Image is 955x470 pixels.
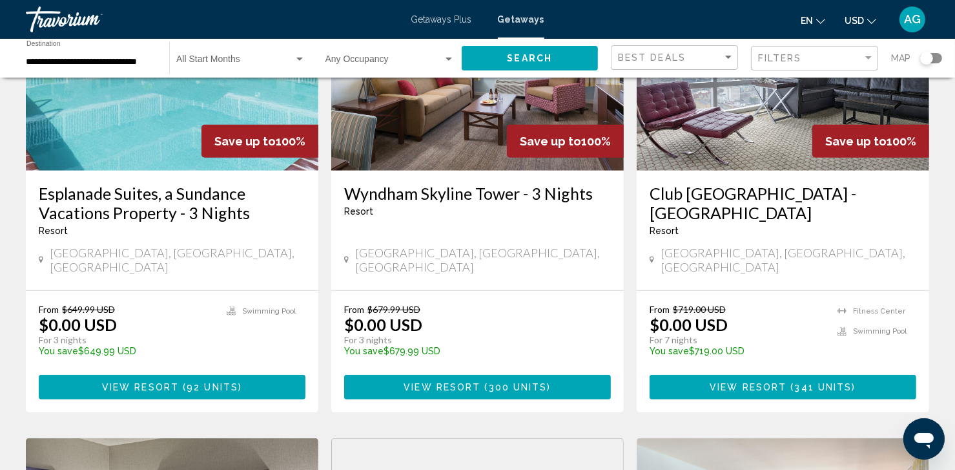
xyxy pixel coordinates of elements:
[853,327,907,336] span: Swimming Pool
[39,375,305,399] button: View Resort(92 units)
[673,304,726,315] span: $719.00 USD
[179,383,242,393] span: ( )
[367,304,420,315] span: $679.99 USD
[650,346,689,356] span: You save
[26,6,398,32] a: Travorium
[650,334,825,346] p: For 7 nights
[411,14,472,25] a: Getaways Plus
[344,346,598,356] p: $679.99 USD
[650,375,916,399] button: View Resort(341 units)
[650,184,916,222] a: Club [GEOGRAPHIC_DATA] - [GEOGRAPHIC_DATA]
[489,383,548,393] span: 300 units
[801,11,825,30] button: Change language
[786,383,856,393] span: ( )
[812,125,929,158] div: 100%
[39,184,305,222] a: Esplanade Suites, a Sundance Vacations Property - 3 Nights
[62,304,115,315] span: $649.99 USD
[39,346,78,356] span: You save
[498,14,544,25] a: Getaways
[344,206,373,217] span: Resort
[891,49,910,67] span: Map
[355,246,611,274] span: [GEOGRAPHIC_DATA], [GEOGRAPHIC_DATA], [GEOGRAPHIC_DATA]
[795,383,852,393] span: 341 units
[661,246,916,274] span: [GEOGRAPHIC_DATA], [GEOGRAPHIC_DATA], [GEOGRAPHIC_DATA]
[344,375,611,399] button: View Resort(300 units)
[462,46,599,70] button: Search
[344,346,384,356] span: You save
[39,334,214,346] p: For 3 nights
[344,184,611,203] a: Wyndham Skyline Tower - 3 Nights
[845,11,876,30] button: Change currency
[650,346,825,356] p: $719.00 USD
[344,304,364,315] span: From
[845,16,864,26] span: USD
[50,246,305,274] span: [GEOGRAPHIC_DATA], [GEOGRAPHIC_DATA], [GEOGRAPHIC_DATA]
[344,315,422,334] p: $0.00 USD
[39,304,59,315] span: From
[344,334,598,346] p: For 3 nights
[39,315,117,334] p: $0.00 USD
[710,383,786,393] span: View Resort
[758,53,802,63] span: Filters
[520,134,581,148] span: Save up to
[242,307,296,315] span: Swimming Pool
[751,45,878,72] button: Filter
[39,346,214,356] p: $649.99 USD
[404,383,480,393] span: View Resort
[214,134,276,148] span: Save up to
[896,6,929,33] button: User Menu
[187,383,238,393] span: 92 units
[801,16,813,26] span: en
[903,418,945,460] iframe: Button to launch messaging window
[650,304,670,315] span: From
[904,13,921,26] span: AG
[480,383,551,393] span: ( )
[618,52,734,63] mat-select: Sort by
[853,307,905,315] span: Fitness Center
[507,125,624,158] div: 100%
[201,125,318,158] div: 100%
[102,383,179,393] span: View Resort
[618,52,686,63] span: Best Deals
[650,226,679,236] span: Resort
[650,315,728,334] p: $0.00 USD
[39,226,68,236] span: Resort
[825,134,887,148] span: Save up to
[507,54,552,64] span: Search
